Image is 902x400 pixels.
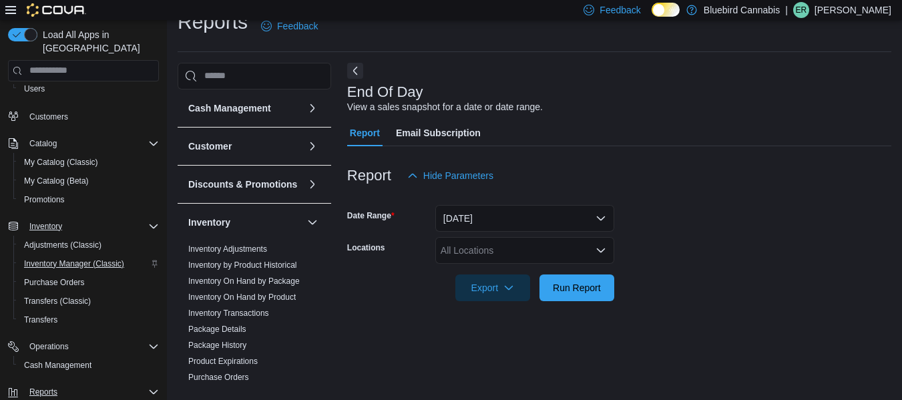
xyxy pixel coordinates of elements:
span: Inventory Manager (Classic) [19,256,159,272]
span: Inventory Manager (Classic) [24,258,124,269]
h3: Customer [188,140,232,153]
h3: Report [347,168,391,184]
button: Cash Management [13,356,164,375]
span: My Catalog (Beta) [24,176,89,186]
span: Reports [29,387,57,397]
span: Inventory [29,221,62,232]
a: Reorder [188,389,217,398]
h1: Reports [178,9,248,35]
a: Customers [24,109,73,125]
a: Cash Management [19,357,97,373]
span: Customers [29,112,68,122]
a: My Catalog (Beta) [19,173,94,189]
button: My Catalog (Beta) [13,172,164,190]
button: Reports [24,384,63,400]
button: Open list of options [596,245,606,256]
div: View a sales snapshot for a date or date range. [347,100,543,114]
span: Transfers (Classic) [19,293,159,309]
button: [DATE] [435,205,614,232]
span: Inventory Adjustments [188,244,267,254]
span: Inventory Transactions [188,308,269,319]
span: Catalog [29,138,57,149]
span: Customers [24,108,159,124]
span: Transfers [19,312,159,328]
span: Reorder [188,388,217,399]
button: Users [13,79,164,98]
span: Operations [29,341,69,352]
button: Operations [3,337,164,356]
span: Cash Management [19,357,159,373]
span: Purchase Orders [188,372,249,383]
span: Feedback [277,19,318,33]
span: Run Report [553,281,601,294]
div: emma remus [793,2,809,18]
span: Package Details [188,324,246,335]
a: Transfers [19,312,63,328]
label: Locations [347,242,385,253]
h3: End Of Day [347,84,423,100]
span: Transfers (Classic) [24,296,91,307]
span: My Catalog (Beta) [19,173,159,189]
label: Date Range [347,210,395,221]
p: | [785,2,788,18]
button: Discounts & Promotions [188,178,302,191]
span: er [796,2,807,18]
a: Inventory On Hand by Product [188,292,296,302]
button: Catalog [24,136,62,152]
button: Inventory Manager (Classic) [13,254,164,273]
span: Purchase Orders [24,277,85,288]
span: Product Expirations [188,356,258,367]
span: Promotions [24,194,65,205]
span: Catalog [24,136,159,152]
span: Inventory On Hand by Product [188,292,296,303]
span: Purchase Orders [19,274,159,290]
a: Inventory Manager (Classic) [19,256,130,272]
span: Email Subscription [396,120,481,146]
a: Purchase Orders [19,274,90,290]
p: Bluebird Cannabis [704,2,780,18]
span: Transfers [24,315,57,325]
button: Operations [24,339,74,355]
span: Package History [188,340,246,351]
h3: Inventory [188,216,230,229]
span: Users [24,83,45,94]
button: Inventory [304,214,320,230]
p: [PERSON_NAME] [815,2,891,18]
button: Inventory [24,218,67,234]
a: Users [19,81,50,97]
span: Feedback [600,3,640,17]
h3: Cash Management [188,102,271,115]
button: Transfers (Classic) [13,292,164,311]
button: Next [347,63,363,79]
img: Cova [27,3,86,17]
span: Cash Management [24,360,91,371]
span: Inventory [24,218,159,234]
a: Package History [188,341,246,350]
a: Inventory Transactions [188,309,269,318]
button: Customer [304,138,320,154]
a: Purchase Orders [188,373,249,382]
a: Inventory by Product Historical [188,260,297,270]
button: Customer [188,140,302,153]
span: Report [350,120,380,146]
button: Customers [3,106,164,126]
button: Run Report [539,274,614,301]
span: Users [19,81,159,97]
span: Reports [24,384,159,400]
span: My Catalog (Classic) [19,154,159,170]
button: Promotions [13,190,164,209]
span: Export [463,274,522,301]
button: My Catalog (Classic) [13,153,164,172]
button: Cash Management [304,100,320,116]
span: Load All Apps in [GEOGRAPHIC_DATA] [37,28,159,55]
span: Operations [24,339,159,355]
button: Adjustments (Classic) [13,236,164,254]
a: Feedback [256,13,323,39]
span: Promotions [19,192,159,208]
button: Hide Parameters [402,162,499,189]
a: Promotions [19,192,70,208]
span: Hide Parameters [423,169,493,182]
button: Discounts & Promotions [304,176,320,192]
